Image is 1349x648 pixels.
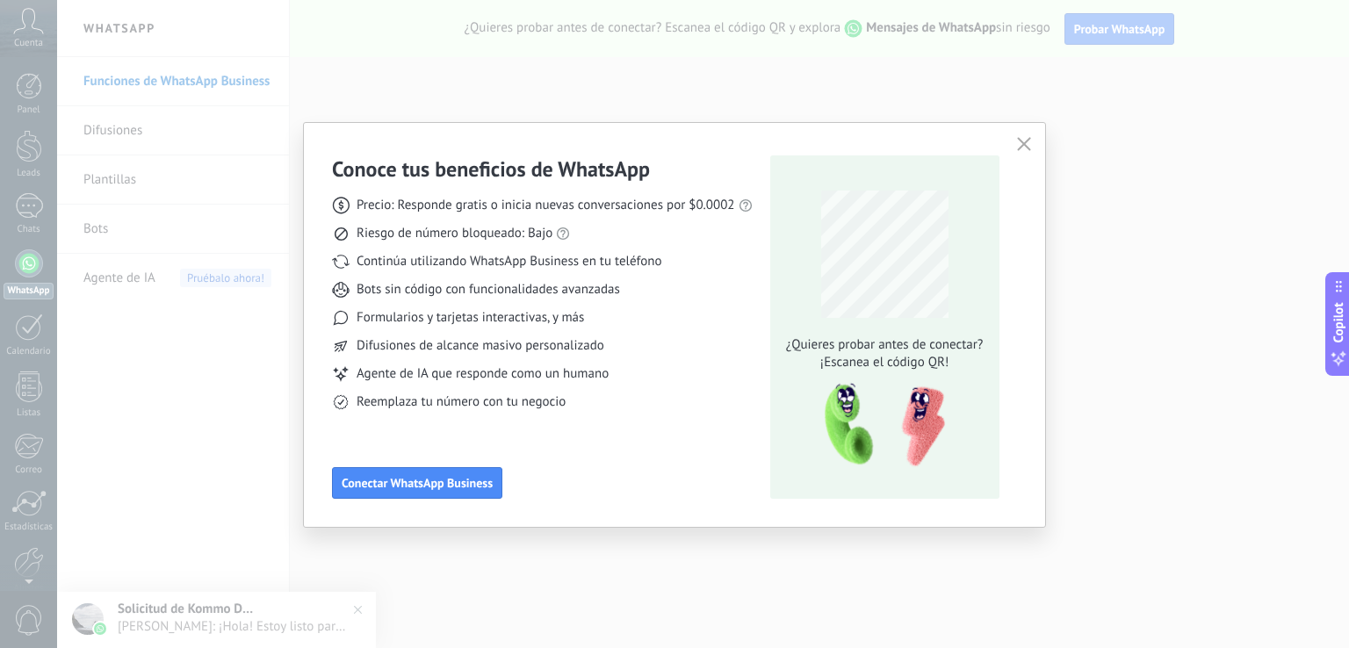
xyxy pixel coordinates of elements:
[781,336,988,354] span: ¿Quieres probar antes de conectar?
[332,467,502,499] button: Conectar WhatsApp Business
[1330,303,1347,343] span: Copilot
[810,378,949,472] img: qr-pic-1x.png
[781,354,988,371] span: ¡Escanea el código QR!
[357,197,735,214] span: Precio: Responde gratis o inicia nuevas conversaciones por $0.0002
[357,225,552,242] span: Riesgo de número bloqueado: Bajo
[357,365,609,383] span: Agente de IA que responde como un humano
[357,281,620,299] span: Bots sin código con funcionalidades avanzadas
[357,309,584,327] span: Formularios y tarjetas interactivas, y más
[357,337,604,355] span: Difusiones de alcance masivo personalizado
[332,155,650,183] h3: Conoce tus beneficios de WhatsApp
[357,393,566,411] span: Reemplaza tu número con tu negocio
[357,253,661,270] span: Continúa utilizando WhatsApp Business en tu teléfono
[342,477,493,489] span: Conectar WhatsApp Business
